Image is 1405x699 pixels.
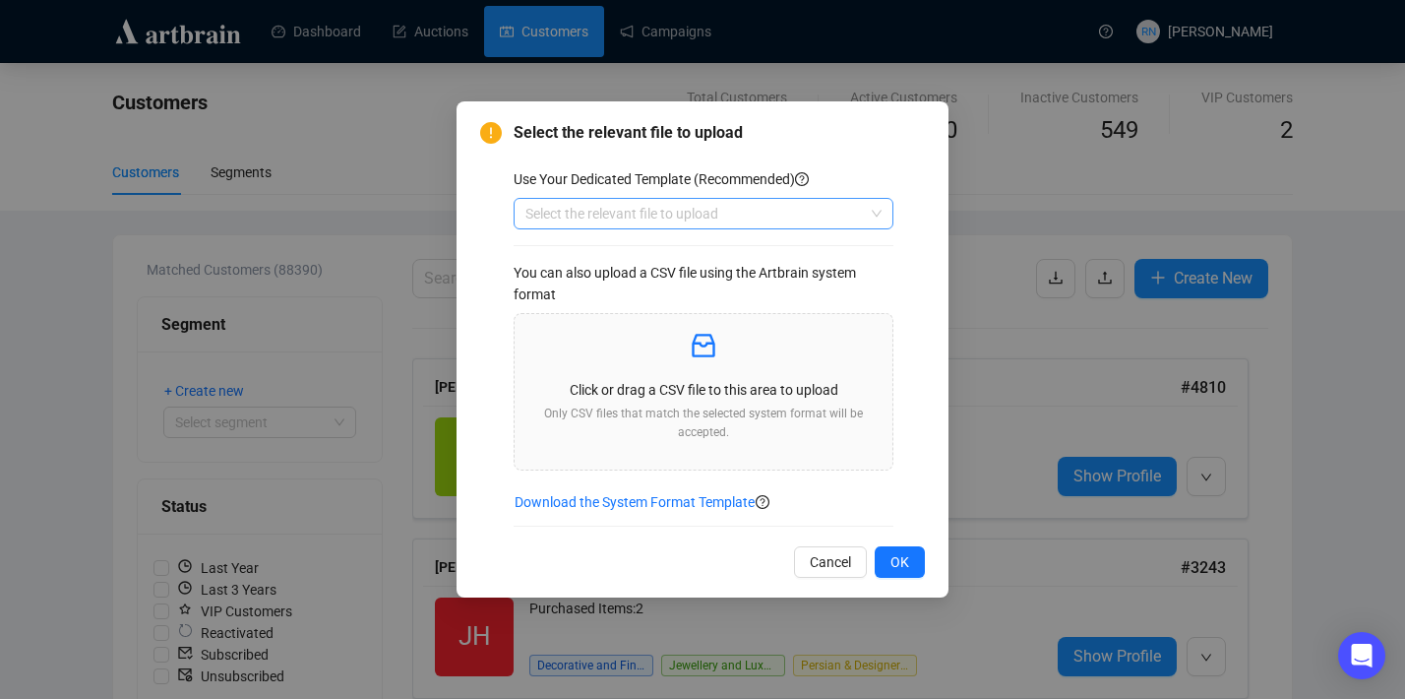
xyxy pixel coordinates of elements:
button: Cancel [794,546,867,578]
span: inbox [688,330,719,361]
div: Open Intercom Messenger [1338,632,1385,679]
div: Use Your Dedicated Template (Recommended) [514,168,893,190]
span: question-circle [795,172,809,186]
span: question-circle [756,495,769,509]
button: OK [875,546,925,578]
span: Select the relevant file to upload [514,121,925,145]
div: You can also upload a CSV file using the Artbrain system format [514,262,893,305]
span: Download the System Format Template [515,491,755,513]
span: Cancel [810,551,851,573]
span: inboxClick or drag a CSV file to this area to uploadOnly CSV files that match the selected system... [515,314,892,470]
button: Download the System Format Template [514,486,756,518]
span: OK [890,551,909,573]
span: exclamation-circle [480,122,502,144]
p: Only CSV files that match the selected system format will be accepted. [530,405,877,442]
p: Click or drag a CSV file to this area to upload [530,379,877,401]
